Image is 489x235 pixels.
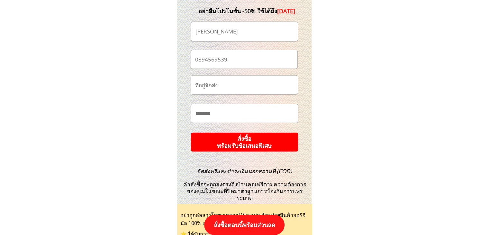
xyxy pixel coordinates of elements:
h3: คำสั่งซื้อจะถูกส่งตรงถึงบ้านคุณฟรีตามความต้องการของคุณในขณะที่ปิดมาตรฐานการป้องกันการแพร่ระบาด [179,168,310,202]
p: สั่งซื้อตอนนี้พร้อมส่วนลด [204,215,285,235]
span: [DATE] [277,7,295,15]
input: เบอร์โทรศัพท์ [194,50,295,69]
p: สั่งซื้อ พร้อมรับข้อเสนอพิเศษ [191,133,298,152]
div: อย่าถูกล่อลวงโดยราคาถูก! Vistorin จำหน่ายสินค้าออริจินัล 100% เท่านั้น [180,211,309,228]
div: อย่าลืมโปรโมชั่น -50% ใช้ได้ถึง [189,6,305,16]
span: จัดส่งฟรีและชำระเงินนอกสถานที่ (COD) [197,167,292,175]
input: ที่อยู่จัดส่ง [194,76,295,94]
input: ชื่อ-นามสกุล [194,22,295,41]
